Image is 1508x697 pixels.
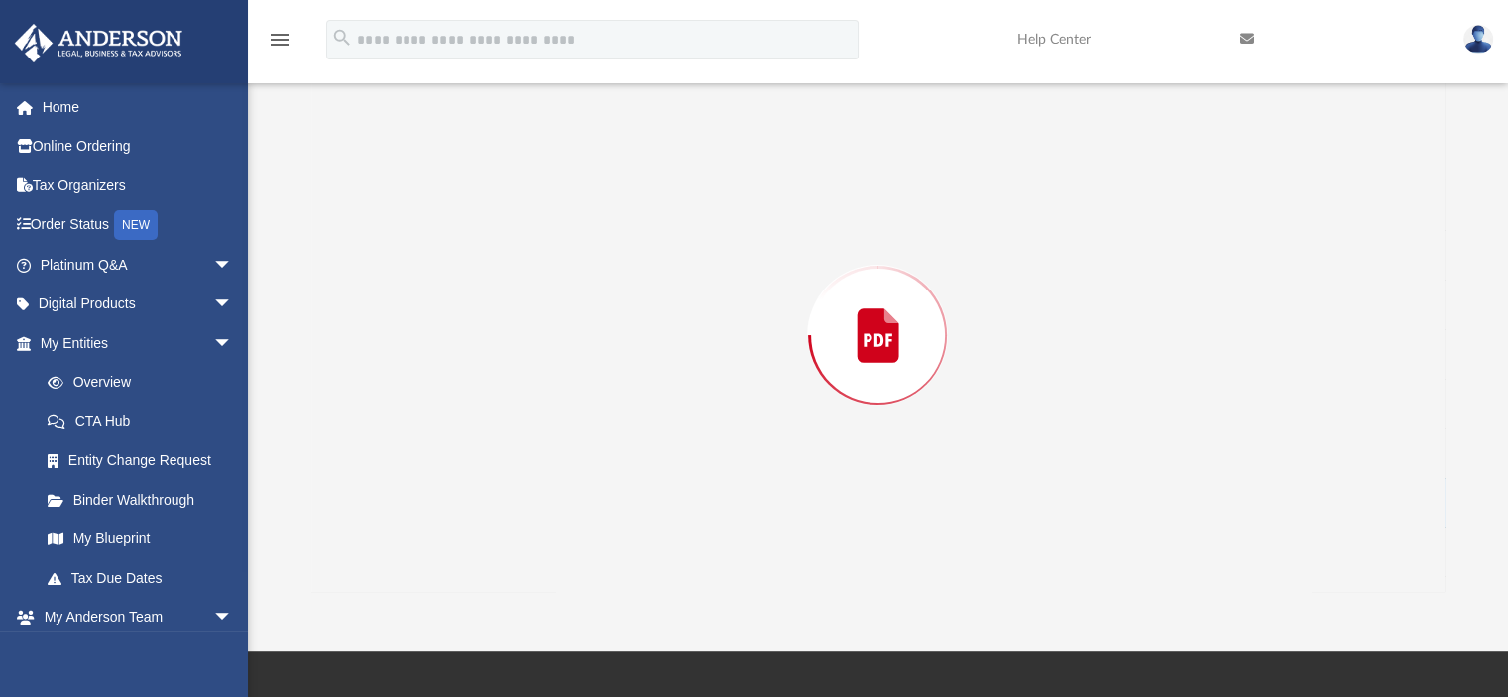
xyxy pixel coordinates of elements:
[331,27,353,49] i: search
[28,441,263,481] a: Entity Change Request
[1463,25,1493,54] img: User Pic
[14,285,263,324] a: Digital Productsarrow_drop_down
[213,598,253,639] span: arrow_drop_down
[311,28,1446,592] div: Preview
[28,480,263,520] a: Binder Walkthrough
[28,402,263,441] a: CTA Hub
[14,166,263,205] a: Tax Organizers
[14,245,263,285] a: Platinum Q&Aarrow_drop_down
[14,323,263,363] a: My Entitiesarrow_drop_down
[14,127,263,167] a: Online Ordering
[213,323,253,364] span: arrow_drop_down
[268,38,291,52] a: menu
[14,205,263,246] a: Order StatusNEW
[14,598,253,638] a: My Anderson Teamarrow_drop_down
[28,558,263,598] a: Tax Due Dates
[28,363,263,403] a: Overview
[114,210,158,240] div: NEW
[14,87,263,127] a: Home
[9,24,188,62] img: Anderson Advisors Platinum Portal
[213,285,253,325] span: arrow_drop_down
[268,28,291,52] i: menu
[213,245,253,286] span: arrow_drop_down
[28,520,253,559] a: My Blueprint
